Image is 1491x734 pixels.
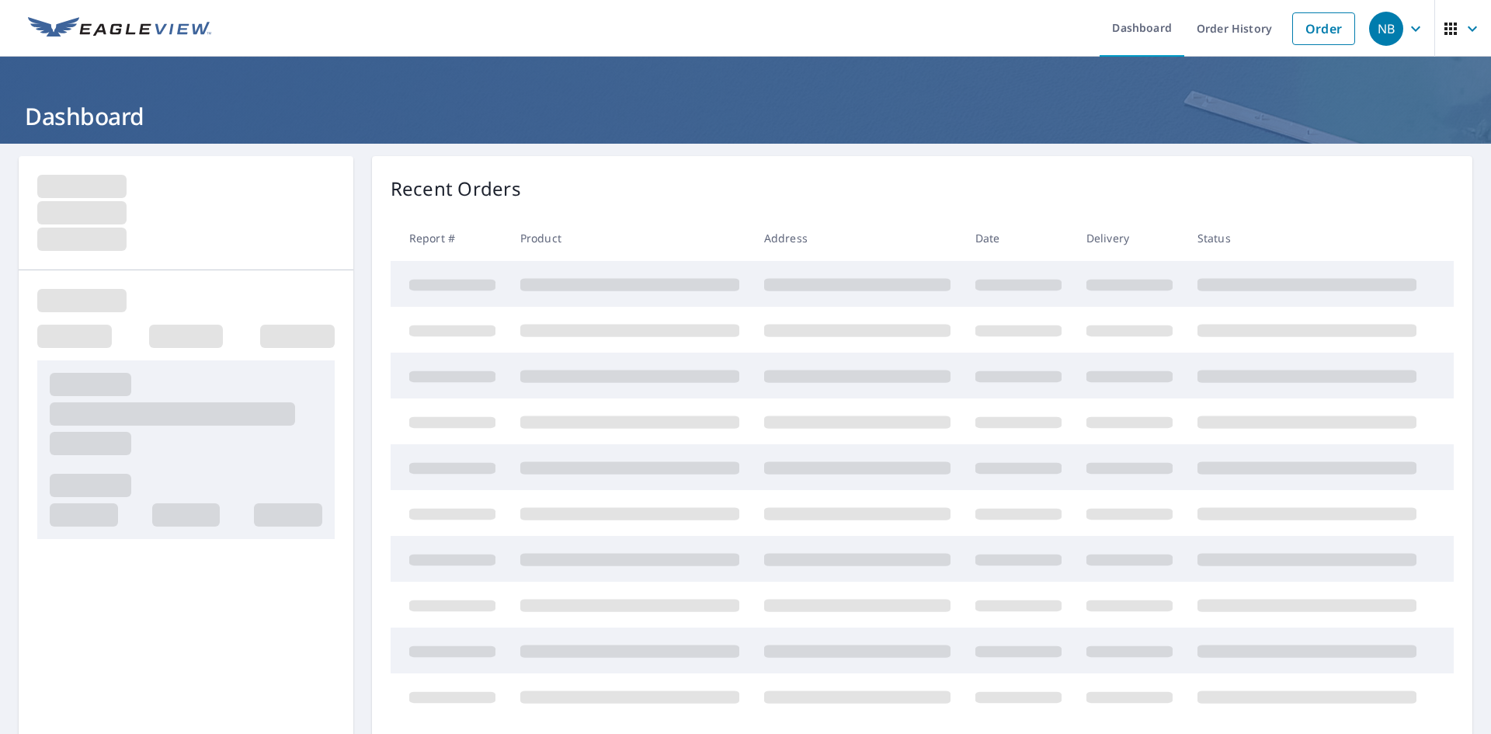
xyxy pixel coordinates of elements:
h1: Dashboard [19,100,1472,132]
div: NB [1369,12,1403,46]
a: Order [1292,12,1355,45]
th: Product [508,215,752,261]
th: Report # [391,215,508,261]
p: Recent Orders [391,175,521,203]
th: Address [752,215,963,261]
img: EV Logo [28,17,211,40]
th: Date [963,215,1074,261]
th: Status [1185,215,1429,261]
th: Delivery [1074,215,1185,261]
